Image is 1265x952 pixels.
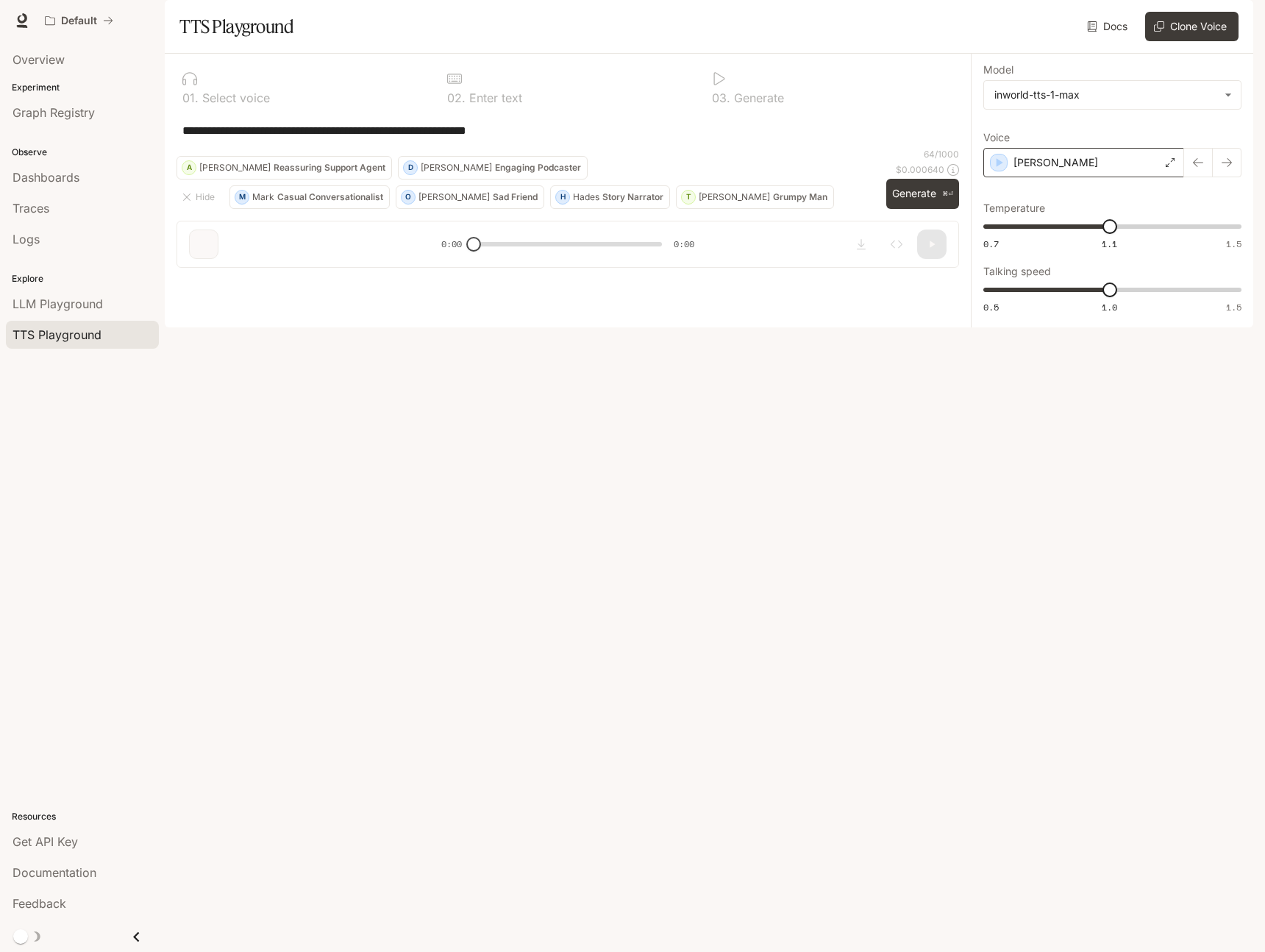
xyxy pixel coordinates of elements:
p: Hades [573,193,599,202]
div: D [404,156,417,180]
p: 64 / 1000 [924,148,959,160]
p: $ 0.000640 [896,163,944,176]
p: 0 1 . [182,92,199,104]
button: Hide [177,185,224,209]
p: Model [983,65,1013,75]
p: Mark [252,193,274,202]
button: O[PERSON_NAME]Sad Friend [396,185,544,209]
button: D[PERSON_NAME]Engaging Podcaster [398,156,588,180]
p: Sad Friend [493,193,538,202]
div: O [402,185,415,209]
button: MMarkCasual Conversationalist [229,185,390,209]
p: Temperature [983,203,1045,213]
a: Docs [1084,12,1133,41]
p: ⌘⏎ [942,190,953,199]
p: [PERSON_NAME] [421,163,492,172]
p: Casual Conversationalist [277,193,383,202]
button: HHadesStory Narrator [550,185,670,209]
div: inworld-tts-1-max [984,81,1241,109]
p: [PERSON_NAME] [699,193,770,202]
button: A[PERSON_NAME]Reassuring Support Agent [177,156,392,180]
p: Voice [983,132,1010,143]
p: Story Narrator [602,193,663,202]
button: T[PERSON_NAME]Grumpy Man [676,185,834,209]
p: Talking speed [983,266,1051,277]
div: T [682,185,695,209]
p: Select voice [199,92,270,104]
h1: TTS Playground [179,12,293,41]
span: 1.5 [1226,238,1241,250]
div: A [182,156,196,180]
span: 1.0 [1102,301,1117,313]
button: Generate⌘⏎ [886,179,959,209]
span: 1.1 [1102,238,1117,250]
p: Reassuring Support Agent [274,163,385,172]
p: Enter text [466,92,522,104]
p: 0 2 . [447,92,466,104]
div: H [556,185,569,209]
p: [PERSON_NAME] [199,163,271,172]
p: [PERSON_NAME] [418,193,490,202]
p: Generate [730,92,784,104]
span: 0.5 [983,301,999,313]
p: Default [61,15,97,27]
div: M [235,185,249,209]
span: 1.5 [1226,301,1241,313]
p: Grumpy Man [773,193,827,202]
p: 0 3 . [712,92,730,104]
span: 0.7 [983,238,999,250]
button: Clone Voice [1145,12,1239,41]
p: Engaging Podcaster [495,163,581,172]
p: [PERSON_NAME] [1013,155,1098,170]
div: inworld-tts-1-max [994,88,1217,102]
button: All workspaces [38,6,120,35]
